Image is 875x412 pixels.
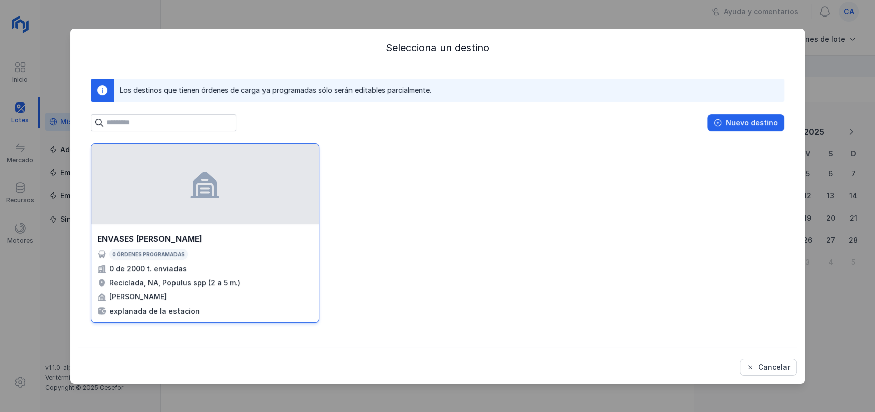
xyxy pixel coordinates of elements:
div: Selecciona un destino [78,41,797,55]
div: ENVASES [PERSON_NAME] [97,233,202,245]
div: Los destinos que tienen órdenes de carga ya programadas sólo serán editables parcialmente. [120,85,431,95]
div: 0 órdenes programadas [112,251,185,258]
div: explanada de la estacion [109,306,200,316]
div: Nuevo destino [726,118,778,128]
button: Nuevo destino [707,114,784,131]
div: 0 de 2000 t. enviadas [109,264,187,274]
div: Reciclada, NA, Populus spp (2 a 5 m.) [109,278,240,288]
div: [PERSON_NAME] [109,292,167,302]
button: Cancelar [740,359,797,376]
div: Cancelar [758,362,790,372]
